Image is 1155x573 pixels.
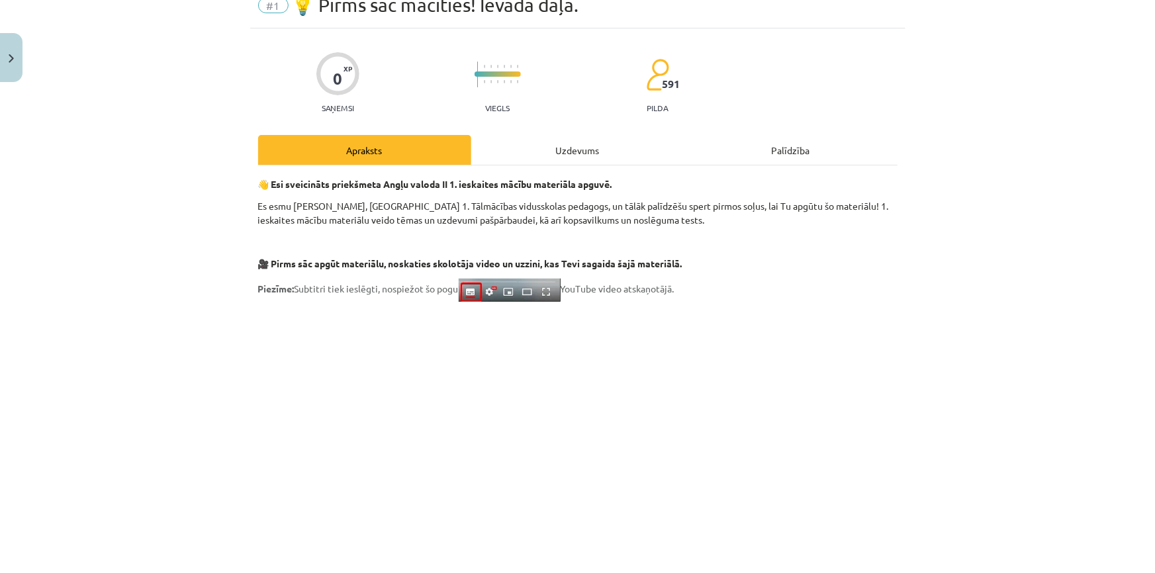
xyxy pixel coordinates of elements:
img: icon-short-line-57e1e144782c952c97e751825c79c345078a6d821885a25fce030b3d8c18986b.svg [490,80,492,83]
img: icon-short-line-57e1e144782c952c97e751825c79c345078a6d821885a25fce030b3d8c18986b.svg [517,65,518,68]
img: icon-short-line-57e1e144782c952c97e751825c79c345078a6d821885a25fce030b3d8c18986b.svg [484,80,485,83]
img: icon-short-line-57e1e144782c952c97e751825c79c345078a6d821885a25fce030b3d8c18986b.svg [517,80,518,83]
img: icon-short-line-57e1e144782c952c97e751825c79c345078a6d821885a25fce030b3d8c18986b.svg [497,65,498,68]
p: pilda [647,103,668,112]
div: Palīdzība [684,135,898,165]
img: icon-short-line-57e1e144782c952c97e751825c79c345078a6d821885a25fce030b3d8c18986b.svg [510,80,512,83]
p: Saņemsi [316,103,359,112]
p: Es esmu [PERSON_NAME], [GEOGRAPHIC_DATA] 1. Tālmācības vidusskolas pedagogs, un tālāk palīdzēšu s... [258,199,898,227]
img: icon-short-line-57e1e144782c952c97e751825c79c345078a6d821885a25fce030b3d8c18986b.svg [490,65,492,68]
strong: 🎥 Pirms sāc apgūt materiālu, noskaties skolotāja video un uzzini, kas Tevi sagaida šajā materiālā. [258,257,682,269]
img: icon-long-line-d9ea69661e0d244f92f715978eff75569469978d946b2353a9bb055b3ed8787d.svg [477,62,479,87]
img: students-c634bb4e5e11cddfef0936a35e636f08e4e9abd3cc4e673bd6f9a4125e45ecb1.svg [646,58,669,91]
span: Subtitri tiek ieslēgti, nospiežot šo pogu YouTube video atskaņotājā. [258,283,674,294]
img: icon-short-line-57e1e144782c952c97e751825c79c345078a6d821885a25fce030b3d8c18986b.svg [504,80,505,83]
img: icon-close-lesson-0947bae3869378f0d4975bcd49f059093ad1ed9edebbc8119c70593378902aed.svg [9,54,14,63]
img: icon-short-line-57e1e144782c952c97e751825c79c345078a6d821885a25fce030b3d8c18986b.svg [510,65,512,68]
img: icon-short-line-57e1e144782c952c97e751825c79c345078a6d821885a25fce030b3d8c18986b.svg [484,65,485,68]
img: icon-short-line-57e1e144782c952c97e751825c79c345078a6d821885a25fce030b3d8c18986b.svg [504,65,505,68]
p: Viegls [485,103,510,112]
div: 0 [333,69,342,88]
div: Uzdevums [471,135,684,165]
div: Apraksts [258,135,471,165]
strong: Piezīme: [258,283,295,294]
strong: 👋 Esi sveicināts priekšmeta Angļu valoda II 1. ieskaites mācību materiāla apguvē. [258,178,612,190]
img: icon-short-line-57e1e144782c952c97e751825c79c345078a6d821885a25fce030b3d8c18986b.svg [497,80,498,83]
span: XP [344,65,352,72]
span: 591 [663,78,680,90]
